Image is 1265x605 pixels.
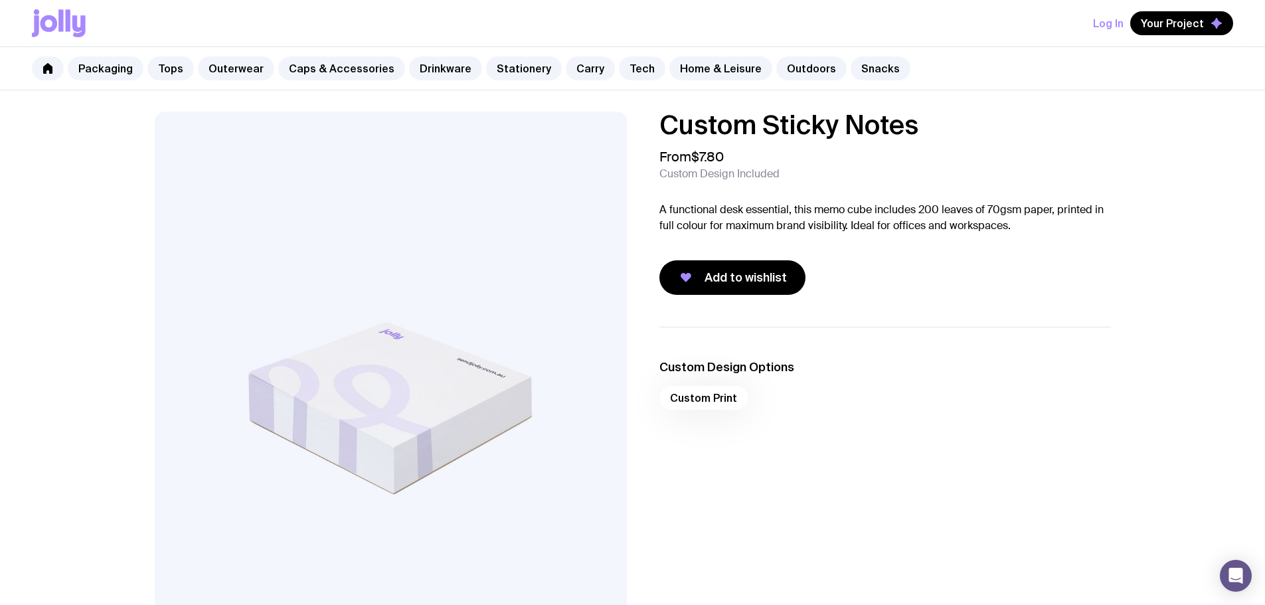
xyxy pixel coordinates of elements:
a: Outerwear [198,56,274,80]
a: Packaging [68,56,143,80]
a: Outdoors [776,56,847,80]
span: Add to wishlist [705,270,787,286]
span: $7.80 [691,148,724,165]
button: Log In [1093,11,1124,35]
a: Snacks [851,56,910,80]
button: Add to wishlist [659,260,805,295]
a: Tech [619,56,665,80]
a: Home & Leisure [669,56,772,80]
button: Your Project [1130,11,1233,35]
a: Stationery [486,56,562,80]
p: A functional desk essential, this memo cube includes 200 leaves of 70gsm paper, printed in full c... [659,202,1111,234]
span: Your Project [1141,17,1204,30]
a: Carry [566,56,615,80]
a: Caps & Accessories [278,56,405,80]
h1: Custom Sticky Notes [659,112,1111,138]
div: Open Intercom Messenger [1220,560,1252,592]
a: Tops [147,56,194,80]
span: From [659,149,724,165]
span: Custom Design Included [659,167,780,181]
h3: Custom Design Options [659,359,1111,375]
a: Drinkware [409,56,482,80]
